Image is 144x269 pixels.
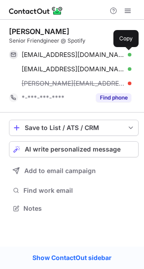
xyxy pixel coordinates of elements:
button: Add to email campaign [9,163,139,179]
button: save-profile-one-click [9,120,139,136]
span: Notes [23,204,135,213]
a: Show ContactOut sidebar [23,251,121,265]
span: [PERSON_NAME][EMAIL_ADDRESS][PERSON_NAME][DOMAIN_NAME] [22,79,125,87]
img: ContactOut v5.3.10 [9,5,63,16]
span: [EMAIL_ADDRESS][DOMAIN_NAME] [22,51,125,59]
span: AI write personalized message [25,146,121,153]
button: AI write personalized message [9,141,139,157]
button: Reveal Button [96,93,131,102]
div: [PERSON_NAME] [9,27,69,36]
div: Senior Friendgineer @ Spotify [9,37,139,45]
span: [EMAIL_ADDRESS][DOMAIN_NAME] [22,65,125,73]
button: Find work email [9,184,139,197]
button: Notes [9,202,139,215]
div: Save to List / ATS / CRM [25,124,123,131]
span: Find work email [23,187,135,195]
span: Add to email campaign [24,167,96,174]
